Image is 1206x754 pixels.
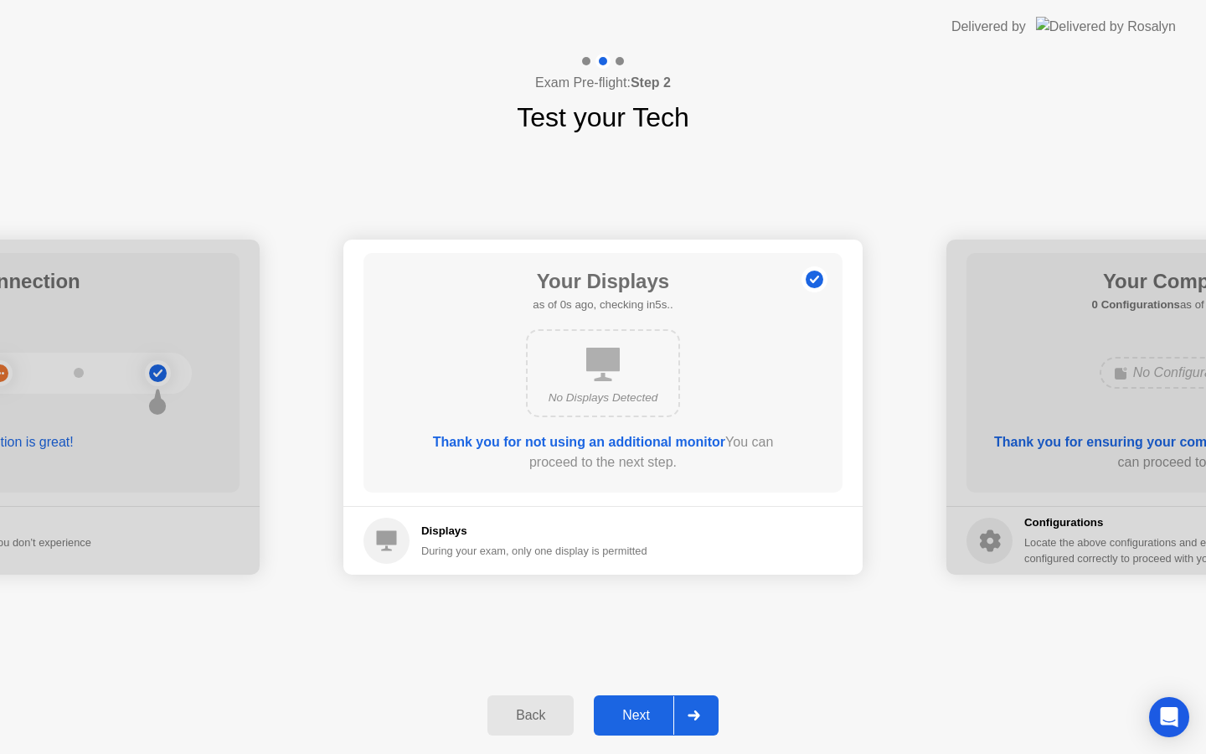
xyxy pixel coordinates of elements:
[487,695,574,736] button: Back
[533,266,673,297] h1: Your Displays
[492,708,569,723] div: Back
[535,73,671,93] h4: Exam Pre-flight:
[517,97,689,137] h1: Test your Tech
[599,708,673,723] div: Next
[1149,697,1189,737] div: Open Intercom Messenger
[421,523,647,540] h5: Displays
[594,695,719,736] button: Next
[951,17,1026,37] div: Delivered by
[411,432,795,473] div: You can proceed to the next step.
[421,543,647,559] div: During your exam, only one display is permitted
[1036,17,1176,36] img: Delivered by Rosalyn
[433,435,725,449] b: Thank you for not using an additional monitor
[541,390,665,406] div: No Displays Detected
[533,297,673,313] h5: as of 0s ago, checking in5s..
[631,75,671,90] b: Step 2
